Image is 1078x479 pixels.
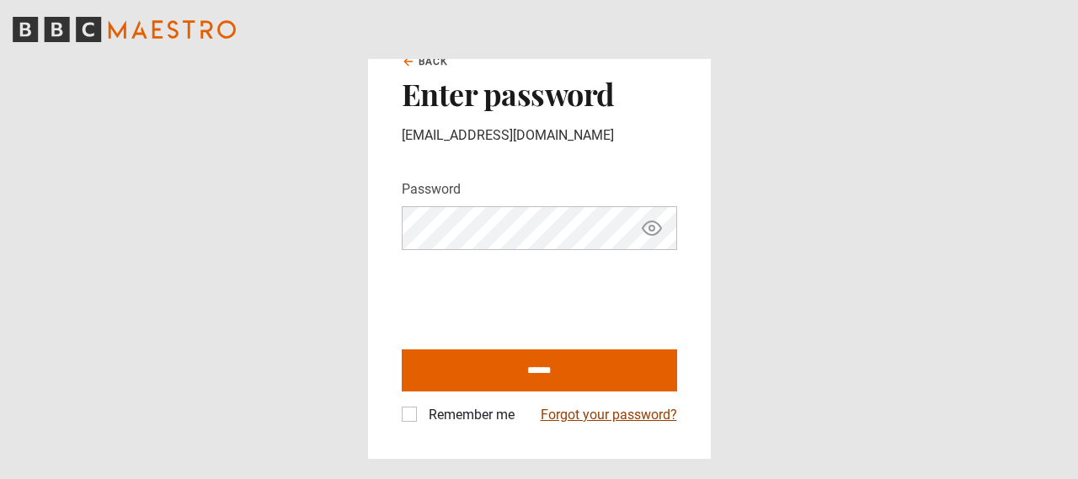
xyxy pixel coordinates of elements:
[422,405,515,425] label: Remember me
[419,54,449,69] span: Back
[402,76,677,111] h2: Enter password
[638,214,666,243] button: Show password
[402,263,658,329] iframe: reCAPTCHA
[402,125,677,146] p: [EMAIL_ADDRESS][DOMAIN_NAME]
[13,17,236,42] svg: BBC Maestro
[402,54,449,69] a: Back
[541,405,677,425] a: Forgot your password?
[402,179,461,200] label: Password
